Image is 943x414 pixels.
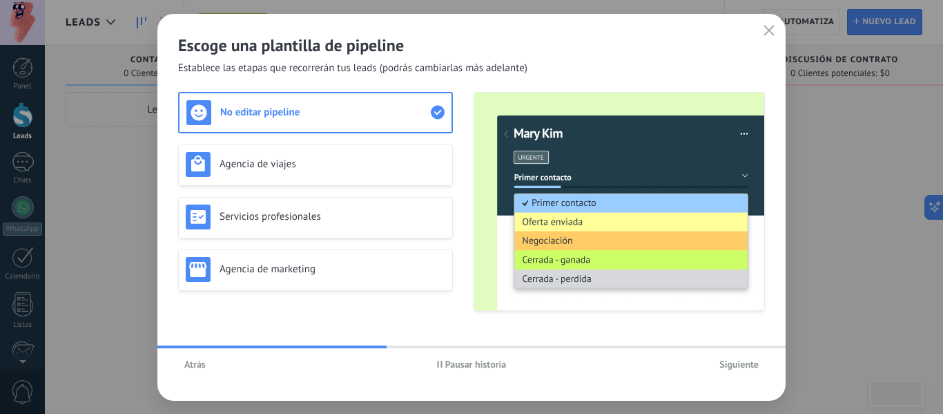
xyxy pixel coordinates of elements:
[220,158,445,171] h3: Agencia de viajes
[178,35,765,56] h2: Escoge una plantilla de pipeline
[220,210,445,223] h3: Servicios profesionales
[220,263,445,276] h3: Agencia de marketing
[719,359,759,369] span: Siguiente
[713,354,765,375] button: Siguiente
[178,354,212,375] button: Atrás
[445,359,507,369] span: Pausar historia
[220,106,431,119] h3: No editar pipeline
[178,62,527,75] span: Establece las etapas que recorrerán tus leads (podrás cambiarlas más adelante)
[184,359,206,369] span: Atrás
[431,354,513,375] button: Pausar historia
